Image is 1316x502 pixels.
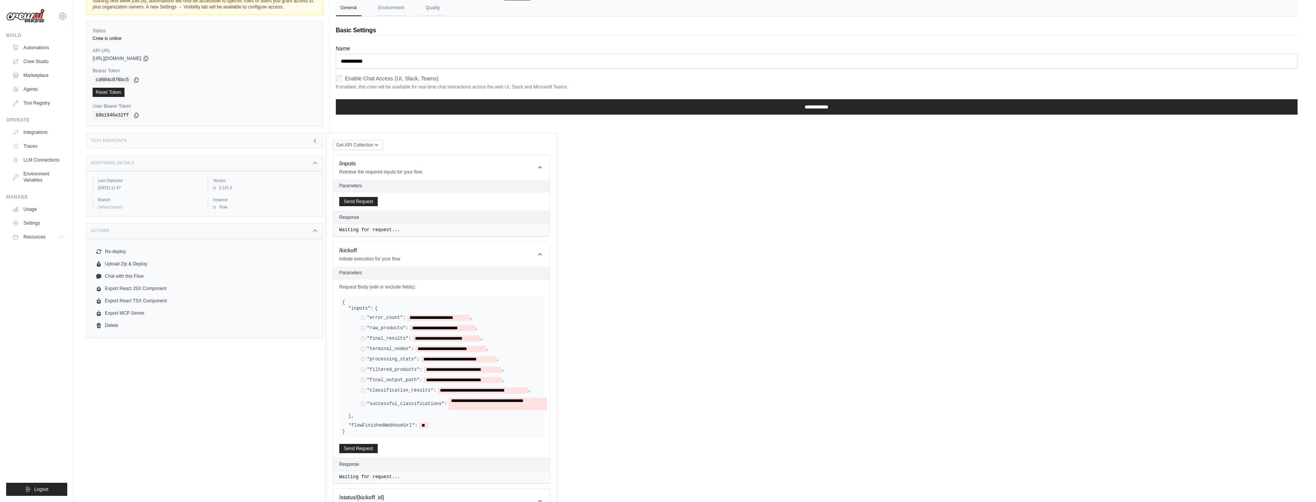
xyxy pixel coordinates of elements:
[93,307,317,319] a: Export MCP Server
[98,178,201,183] label: Last Deployed
[9,42,67,54] a: Automations
[339,214,359,220] h2: Response
[9,231,67,243] button: Resources
[339,494,448,501] h1: /status/{kickoff_id}
[470,315,473,321] span: ,
[9,97,67,109] a: Tool Registry
[93,28,317,34] label: Status
[342,300,345,305] span: {
[93,270,317,282] a: Chat with this Flow
[93,103,317,109] label: User Bearer Token
[496,356,499,362] span: ,
[98,186,121,190] time: July 21, 2025 at 11:47 CDT
[6,32,67,38] div: Build
[93,75,132,85] code: cd604c076bc5
[336,26,1298,35] h2: Basic Settings
[91,138,127,143] h3: Test Endpoints
[339,247,400,254] h1: /kickoff
[339,197,378,206] button: Send Request
[339,227,544,233] pre: Waiting for request...
[9,126,67,138] a: Integrations
[339,284,544,290] label: Request Body (edit or exclude fields):
[351,413,354,419] span: ,
[9,83,67,95] a: Agents
[486,346,489,352] span: ,
[348,422,418,429] label: "flowFinishedWebhookUrl":
[339,444,378,453] button: Send Request
[213,204,316,210] div: Flow
[348,305,373,312] label: "inputs":
[34,486,48,492] span: Logout
[367,377,422,383] label: "final_output_path":
[339,474,544,480] pre: Waiting for request...
[528,387,531,394] span: ,
[98,197,201,203] label: Branch
[481,335,483,342] span: ,
[93,282,317,295] a: Export React JSX Component
[367,346,414,352] label: "terminal_nodes":
[93,55,141,62] span: [URL][DOMAIN_NAME]
[93,88,124,97] a: Reset Token
[93,245,317,258] button: Re-deploy
[367,335,411,342] label: "final_results":
[9,69,67,82] a: Marketplace
[502,367,504,373] span: ,
[333,140,383,150] button: Get API Collection
[336,45,1298,52] label: Name
[213,197,316,203] label: Instance
[98,205,123,209] span: Default branch
[339,256,400,262] p: Initiate execution for your flow
[91,161,134,165] h3: Additional Details
[502,377,504,383] span: ,
[9,217,67,229] a: Settings
[93,35,317,42] div: Crew is online
[367,325,408,331] label: "raw_products":
[339,270,544,276] h2: Parameters
[213,178,316,183] label: Version
[367,367,422,373] label: "filtered_products":
[336,84,1298,90] p: If enabled, this crew will be available for real-time chat interactions across the web UI, Slack ...
[93,319,317,332] a: Delete
[1278,465,1316,502] iframe: Chat Widget
[93,295,317,307] a: Export React TSX Component
[6,483,67,496] button: Logout
[9,55,67,68] a: Crew Studio
[93,48,317,54] label: API URL
[348,413,351,419] span: }
[93,111,132,120] code: 68b1946e32ff
[367,401,447,407] label: "successful_classifications":
[339,461,359,467] h2: Response
[339,169,422,175] p: Retrieve the required inputs for your flow
[9,203,67,215] a: Usage
[336,142,373,148] span: Get API Collection
[6,117,67,123] div: Operate
[475,325,478,331] span: ,
[9,168,67,186] a: Environment Variables
[345,75,438,82] label: Enable Chat Access (UI, Slack, Teams)
[91,228,110,233] h3: Actions
[9,154,67,166] a: LLM Connections
[93,258,317,270] button: Upload Zip & Deploy
[342,429,345,434] span: }
[6,194,67,200] div: Manage
[6,9,45,23] img: Logo
[367,387,436,394] label: "classification_results":
[93,68,317,74] label: Bearer Token
[9,140,67,152] a: Traces
[339,160,422,167] h1: /inputs
[375,305,378,312] span: {
[367,356,420,362] label: "processing_stats":
[339,183,544,189] h2: Parameters
[213,185,316,191] div: 0.141.0
[23,234,45,240] span: Resources
[367,315,406,321] label: "error_count":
